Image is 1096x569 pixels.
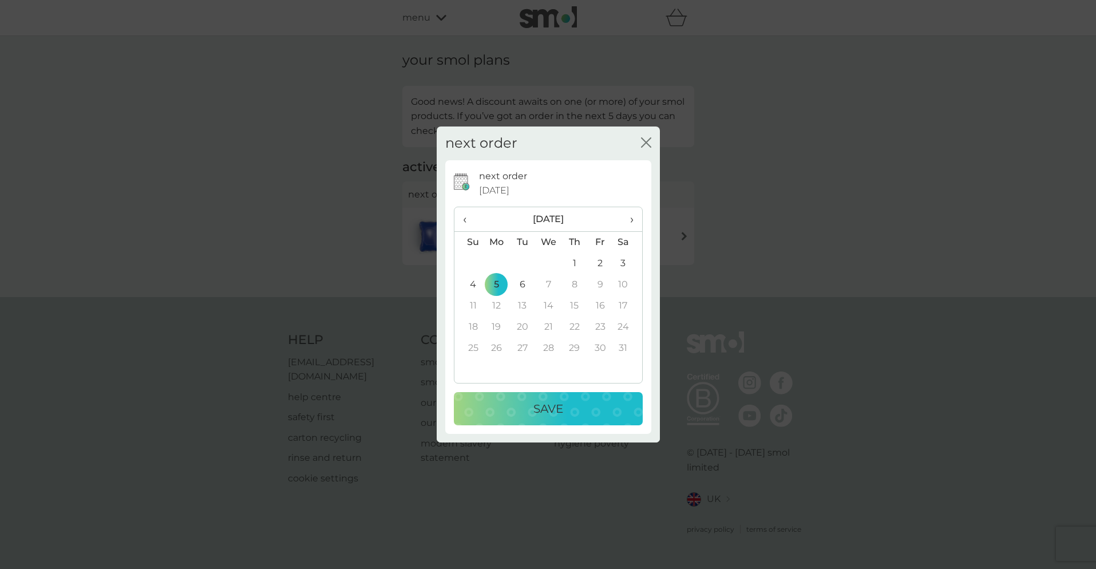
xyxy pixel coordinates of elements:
button: Save [454,392,643,425]
th: Su [454,231,484,253]
th: [DATE] [484,207,614,232]
td: 7 [535,274,561,295]
td: 30 [587,338,613,359]
td: 31 [613,338,642,359]
button: close [641,137,651,149]
td: 19 [484,317,510,338]
span: [DATE] [479,183,509,198]
td: 15 [561,295,587,317]
p: next order [479,169,527,184]
h2: next order [445,135,517,152]
td: 25 [454,338,484,359]
td: 24 [613,317,642,338]
td: 23 [587,317,613,338]
td: 26 [484,338,510,359]
th: Fr [587,231,613,253]
td: 2 [587,253,613,274]
td: 12 [484,295,510,317]
span: › [622,207,633,231]
td: 10 [613,274,642,295]
td: 14 [535,295,561,317]
td: 3 [613,253,642,274]
td: 17 [613,295,642,317]
td: 28 [535,338,561,359]
td: 1 [561,253,587,274]
th: Tu [509,231,535,253]
td: 21 [535,317,561,338]
td: 4 [454,274,484,295]
td: 18 [454,317,484,338]
p: Save [533,400,563,418]
td: 29 [561,338,587,359]
td: 20 [509,317,535,338]
td: 13 [509,295,535,317]
td: 9 [587,274,613,295]
th: Sa [613,231,642,253]
span: ‹ [463,207,475,231]
th: Mo [484,231,510,253]
td: 22 [561,317,587,338]
td: 6 [509,274,535,295]
th: Th [561,231,587,253]
td: 5 [484,274,510,295]
th: We [535,231,561,253]
td: 16 [587,295,613,317]
td: 11 [454,295,484,317]
td: 27 [509,338,535,359]
td: 8 [561,274,587,295]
